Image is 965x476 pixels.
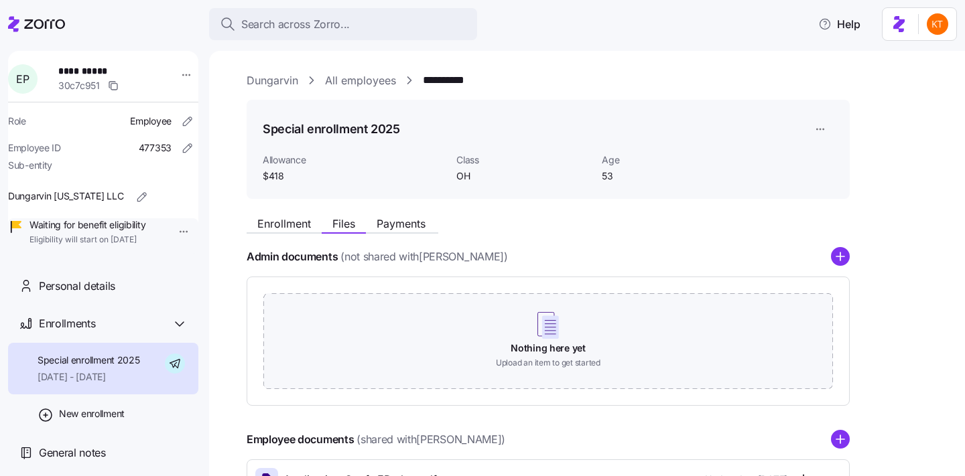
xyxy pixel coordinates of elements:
svg: add icon [831,430,850,449]
button: Search across Zorro... [209,8,477,40]
span: Class [456,153,591,167]
span: OH [456,169,591,183]
span: 477353 [139,141,172,155]
button: Help [808,11,871,37]
span: Waiting for benefit eligibility [29,218,145,232]
span: Files [332,218,355,229]
span: Eligibility will start on [DATE] [29,234,145,246]
img: aad2ddc74cf02b1998d54877cdc71599 [927,13,948,35]
span: Allowance [263,153,446,167]
span: Age [602,153,736,167]
a: All employees [325,72,396,89]
span: New enrollment [59,407,125,420]
span: Payments [377,218,426,229]
svg: add icon [831,247,850,266]
span: Employee [130,114,172,128]
span: Enrollment [257,218,311,229]
a: Dungarvin [247,72,298,89]
h4: Admin documents [247,249,338,264]
h1: Special enrollment 2025 [263,121,400,137]
span: Employee ID [8,141,61,155]
span: $418 [263,169,446,183]
span: Search across Zorro... [241,16,350,33]
span: General notes [39,445,106,461]
span: Special enrollment 2025 [38,353,140,367]
span: 53 [602,169,736,183]
span: [DATE] - [DATE] [38,370,140,384]
span: 30c7c951 [58,79,100,92]
span: Role [8,114,26,128]
span: Enrollments [39,315,95,332]
span: E P [16,74,29,84]
span: Help [818,16,860,32]
span: Sub-entity [8,159,52,172]
span: Dungarvin [US_STATE] LLC [8,189,123,203]
span: Personal details [39,278,115,295]
h4: Employee documents [247,432,354,447]
span: (not shared with [PERSON_NAME] ) [340,248,507,265]
span: (shared with [PERSON_NAME] ) [357,431,505,448]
